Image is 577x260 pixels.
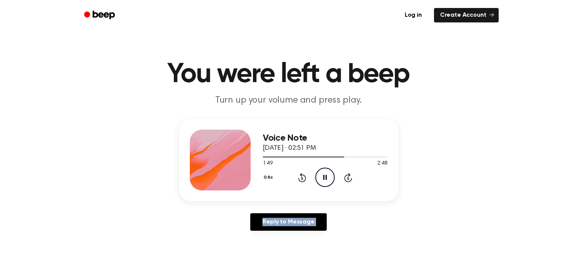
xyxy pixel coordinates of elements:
button: 0.8x [263,171,276,184]
span: 1:49 [263,160,273,168]
p: Turn up your volume and press play. [143,94,435,107]
a: Reply to Message [250,213,326,231]
a: Create Account [434,8,499,22]
span: [DATE] · 02:51 PM [263,145,316,152]
a: Log in [397,6,429,24]
a: Beep [79,8,122,23]
h1: You were left a beep [94,61,483,88]
span: 2:48 [377,160,387,168]
h3: Voice Note [263,133,388,143]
